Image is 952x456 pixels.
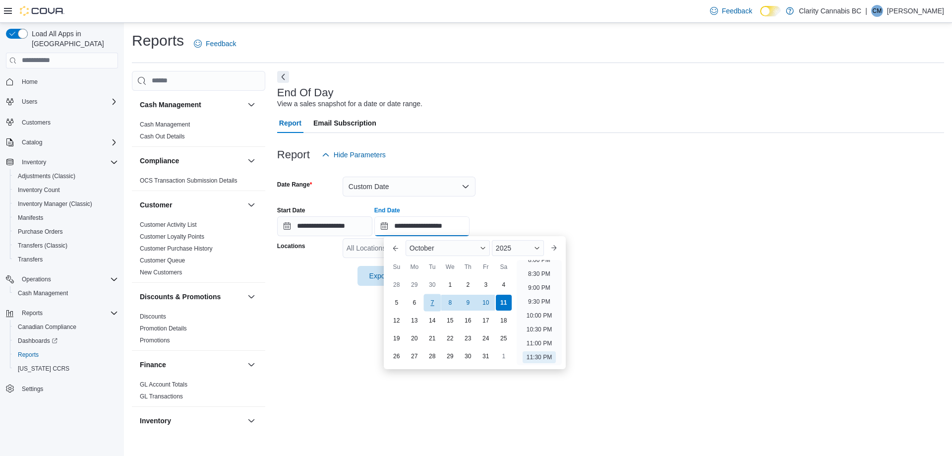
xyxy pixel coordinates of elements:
[424,348,440,364] div: day-28
[14,198,118,210] span: Inventory Manager (Classic)
[760,6,781,16] input: Dark Mode
[22,275,51,283] span: Operations
[140,292,243,302] button: Discounts & Promotions
[18,273,55,285] button: Operations
[132,119,265,146] div: Cash Management
[14,287,118,299] span: Cash Management
[799,5,861,17] p: Clarity Cannabis BC
[496,348,512,364] div: day-1
[14,184,64,196] a: Inventory Count
[14,321,80,333] a: Canadian Compliance
[279,113,301,133] span: Report
[140,132,185,140] span: Cash Out Details
[22,385,43,393] span: Settings
[407,330,422,346] div: day-20
[523,310,556,322] li: 10:00 PM
[496,330,512,346] div: day-25
[22,158,46,166] span: Inventory
[318,145,390,165] button: Hide Parameters
[523,337,556,349] li: 11:00 PM
[18,289,68,297] span: Cash Management
[496,313,512,328] div: day-18
[517,260,562,365] ul: Time
[496,259,512,275] div: Sa
[389,277,405,293] div: day-28
[18,75,118,88] span: Home
[132,219,265,282] div: Customer
[343,177,476,196] button: Custom Date
[140,121,190,129] span: Cash Management
[140,100,201,110] h3: Cash Management
[14,226,118,238] span: Purchase Orders
[460,330,476,346] div: day-23
[14,349,118,361] span: Reports
[442,277,458,293] div: day-1
[389,313,405,328] div: day-12
[10,239,122,253] button: Transfers (Classic)
[389,330,405,346] div: day-19
[18,172,75,180] span: Adjustments (Classic)
[2,135,122,149] button: Catalog
[496,244,511,252] span: 2025
[140,325,187,332] span: Promotion Details
[14,170,118,182] span: Adjustments (Classic)
[407,295,422,311] div: day-6
[140,268,182,276] span: New Customers
[14,240,118,252] span: Transfers (Classic)
[277,99,422,109] div: View a sales snapshot for a date or date range.
[10,183,122,197] button: Inventory Count
[424,313,440,328] div: day-14
[132,175,265,191] div: Compliance
[14,198,96,210] a: Inventory Manager (Classic)
[2,382,122,396] button: Settings
[10,320,122,334] button: Canadian Compliance
[478,277,494,293] div: day-3
[18,323,76,331] span: Canadian Compliance
[2,95,122,109] button: Users
[2,306,122,320] button: Reports
[460,313,476,328] div: day-16
[245,291,257,303] button: Discounts & Promotions
[22,309,43,317] span: Reports
[10,169,122,183] button: Adjustments (Classic)
[277,87,334,99] h3: End Of Day
[140,221,197,228] a: Customer Activity List
[374,206,400,214] label: End Date
[722,6,752,16] span: Feedback
[22,138,42,146] span: Catalog
[140,100,243,110] button: Cash Management
[140,133,185,140] a: Cash Out Details
[18,200,92,208] span: Inventory Manager (Classic)
[2,272,122,286] button: Operations
[2,155,122,169] button: Inventory
[14,254,47,265] a: Transfers
[18,136,46,148] button: Catalog
[14,212,47,224] a: Manifests
[140,156,179,166] h3: Compliance
[407,277,422,293] div: day-29
[277,242,305,250] label: Locations
[277,181,312,189] label: Date Range
[18,228,63,236] span: Purchase Orders
[140,177,238,185] span: OCS Transaction Submission Details
[424,330,440,346] div: day-21
[18,256,43,263] span: Transfers
[14,170,79,182] a: Adjustments (Classic)
[140,325,187,332] a: Promotion Details
[140,233,204,241] span: Customer Loyalty Points
[334,150,386,160] span: Hide Parameters
[363,266,407,286] span: Export
[873,5,882,17] span: CM
[18,337,58,345] span: Dashboards
[546,240,562,256] button: Next month
[496,277,512,293] div: day-4
[190,34,240,54] a: Feedback
[865,5,867,17] p: |
[18,117,55,129] a: Customers
[140,233,204,240] a: Customer Loyalty Points
[313,113,376,133] span: Email Subscription
[206,39,236,49] span: Feedback
[10,197,122,211] button: Inventory Manager (Classic)
[2,115,122,129] button: Customers
[22,98,37,106] span: Users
